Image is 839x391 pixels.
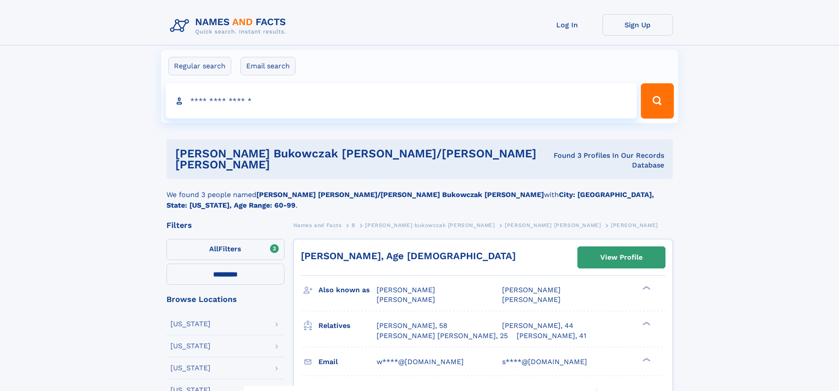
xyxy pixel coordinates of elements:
[351,220,355,231] a: B
[166,179,673,211] div: We found 3 people named with .
[170,320,211,328] div: [US_STATE]
[166,221,285,229] div: Filters
[547,151,664,170] div: Found 3 Profiles In Our Records Database
[640,321,651,327] div: ❯
[502,321,573,331] a: [PERSON_NAME], 44
[600,247,643,268] div: View Profile
[166,83,637,119] input: search input
[301,250,516,261] a: [PERSON_NAME], Age [DEMOGRAPHIC_DATA]
[351,222,355,228] span: B
[166,14,293,38] img: Logo Names and Facts
[166,190,654,209] b: City: [GEOGRAPHIC_DATA], State: [US_STATE], Age Range: 60-99
[505,222,601,228] span: [PERSON_NAME] [PERSON_NAME]
[505,220,601,231] a: [PERSON_NAME] [PERSON_NAME]
[365,222,495,228] span: [PERSON_NAME] bukowczak [PERSON_NAME]
[611,222,658,228] span: [PERSON_NAME]
[209,245,218,253] span: All
[641,83,673,119] button: Search Button
[640,285,651,291] div: ❯
[318,318,377,333] h3: Relatives
[377,331,508,341] a: [PERSON_NAME] [PERSON_NAME], 25
[168,57,231,75] label: Regular search
[640,357,651,362] div: ❯
[256,190,544,199] b: [PERSON_NAME] [PERSON_NAME]/[PERSON_NAME] Bukowczak [PERSON_NAME]
[377,286,435,294] span: [PERSON_NAME]
[166,295,285,303] div: Browse Locations
[602,14,673,36] a: Sign Up
[318,283,377,298] h3: Also known as
[170,365,211,372] div: [US_STATE]
[377,295,435,304] span: [PERSON_NAME]
[532,14,602,36] a: Log In
[170,343,211,350] div: [US_STATE]
[175,148,547,170] h1: [PERSON_NAME] bukowczak [PERSON_NAME]/[PERSON_NAME] [PERSON_NAME]
[240,57,296,75] label: Email search
[365,220,495,231] a: [PERSON_NAME] bukowczak [PERSON_NAME]
[318,354,377,369] h3: Email
[578,247,665,268] a: View Profile
[517,331,586,341] a: [PERSON_NAME], 41
[377,321,447,331] a: [PERSON_NAME], 58
[502,295,561,304] span: [PERSON_NAME]
[293,220,342,231] a: Names and Facts
[166,239,285,260] label: Filters
[502,286,561,294] span: [PERSON_NAME]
